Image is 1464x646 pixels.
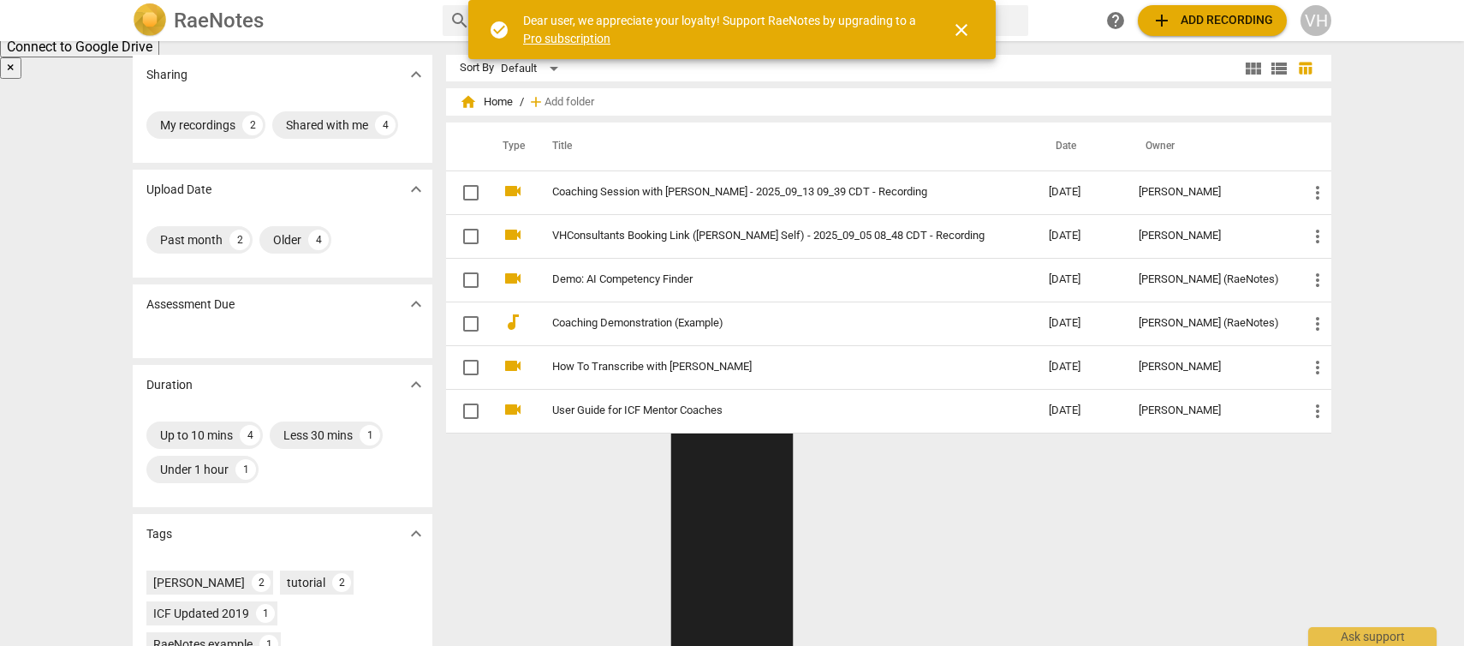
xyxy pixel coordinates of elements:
div: 4 [240,425,260,446]
span: add [1152,10,1172,31]
div: Ask support [1308,627,1437,646]
span: Add recording [1152,10,1273,31]
p: Assessment Due [146,296,235,314]
span: expand_more [406,374,426,395]
a: VHConsultants Booking Link ([PERSON_NAME] Self) - 2025_09_05 08_48 CDT - Recording [552,230,987,242]
div: [PERSON_NAME] (RaeNotes) [1139,317,1280,330]
th: Type [489,123,532,170]
p: Tags [146,525,172,543]
div: Less 30 mins [283,427,353,444]
button: Close [941,9,982,51]
a: Coaching Session with [PERSON_NAME] - 2025_09_13 09_39 CDT - Recording [552,186,987,199]
div: [PERSON_NAME] [1139,230,1280,242]
span: expand_more [406,64,426,85]
button: Show more [403,521,429,547]
div: ICF Updated 2019 [153,605,249,622]
div: 1 [256,604,275,623]
span: audiotrack [503,312,523,332]
a: Coaching Demonstration (Example) [552,317,987,330]
div: [PERSON_NAME] [1139,186,1280,199]
span: home [460,93,477,111]
span: videocam [503,181,523,201]
td: [DATE] [1035,214,1125,258]
td: [DATE] [1035,345,1125,389]
div: [PERSON_NAME] [1139,361,1280,374]
div: Default [501,55,564,82]
span: more_vert [1307,401,1328,422]
th: Date [1035,123,1125,170]
div: Up to 10 mins [160,427,233,444]
a: How To Transcribe with [PERSON_NAME] [552,361,987,374]
a: LogoRaeNotes [133,3,429,38]
div: 1 [235,459,256,480]
span: videocam [503,224,523,245]
th: Title [532,123,1035,170]
span: help [1105,10,1126,31]
button: Table view [1292,56,1318,81]
a: User Guide for ICF Mentor Coaches [552,404,987,417]
p: Sharing [146,66,187,84]
p: Duration [146,376,193,394]
span: more_vert [1307,314,1328,334]
div: 2 [229,230,250,250]
button: Upload [1138,5,1287,36]
div: Under 1 hour [160,461,229,478]
span: table_chart [1297,60,1313,76]
span: expand_more [406,523,426,544]
span: expand_more [406,294,426,314]
a: Pro subscription [523,32,610,45]
button: Show more [403,176,429,202]
span: videocam [503,399,523,420]
div: [PERSON_NAME] [153,574,245,591]
button: Tile view [1241,56,1266,81]
div: Sort By [460,62,494,75]
button: Show more [403,372,429,398]
button: List view [1266,56,1292,81]
div: 2 [332,573,351,592]
a: Help [1100,5,1131,36]
button: Show more [403,62,429,87]
div: Dear user, we appreciate your loyalty! Support RaeNotes by upgrading to a [523,12,920,47]
div: Past month [160,231,223,248]
h2: RaeNotes [174,9,264,33]
span: check_circle [489,20,509,40]
span: Add folder [545,96,594,109]
span: Home [460,93,513,111]
button: VH [1300,5,1331,36]
span: videocam [503,356,523,376]
span: more_vert [1307,226,1328,247]
div: 2 [252,573,271,592]
span: search [449,10,470,31]
th: Owner [1125,123,1294,170]
div: 4 [308,230,329,250]
span: close [951,20,972,40]
div: Shared with me [286,117,368,134]
span: more_vert [1307,182,1328,203]
div: 1 [360,425,380,446]
p: Upload Date [146,181,211,199]
span: more_vert [1307,270,1328,290]
div: tutorial [287,574,325,591]
div: 4 [375,115,396,135]
span: more_vert [1307,357,1328,378]
td: [DATE] [1035,170,1125,214]
div: Older [273,231,301,248]
button: Show more [403,291,429,317]
td: [DATE] [1035,302,1125,345]
img: Logo [133,3,167,38]
span: view_module [1243,58,1264,79]
div: [PERSON_NAME] [1139,404,1280,417]
td: [DATE] [1035,389,1125,433]
div: [PERSON_NAME] (RaeNotes) [1139,273,1280,286]
span: expand_more [406,179,426,200]
div: 2 [242,115,263,135]
span: view_list [1269,58,1289,79]
span: add [527,93,545,111]
a: Demo: AI Competency Finder [552,273,987,286]
span: / [520,96,524,109]
td: [DATE] [1035,258,1125,302]
div: My recordings [160,117,235,134]
span: videocam [503,268,523,289]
